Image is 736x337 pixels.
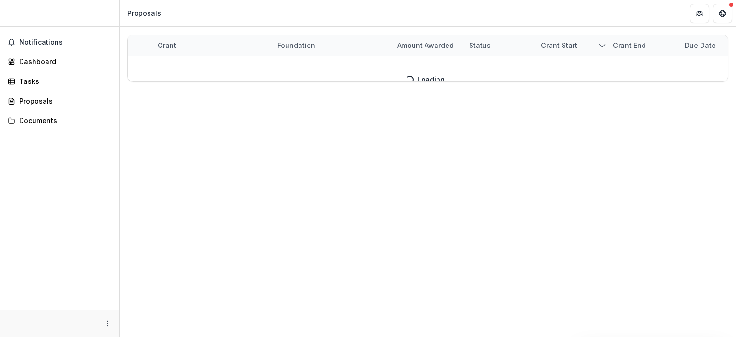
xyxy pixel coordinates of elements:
button: More [102,318,114,329]
div: Documents [19,116,108,126]
button: Notifications [4,35,115,50]
nav: breadcrumb [124,6,165,20]
div: Tasks [19,76,108,86]
a: Proposals [4,93,115,109]
button: Partners [690,4,709,23]
a: Dashboard [4,54,115,70]
div: Dashboard [19,57,108,67]
a: Tasks [4,73,115,89]
a: Documents [4,113,115,128]
div: Proposals [19,96,108,106]
span: Notifications [19,38,112,46]
div: Proposals [127,8,161,18]
button: Get Help [713,4,732,23]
